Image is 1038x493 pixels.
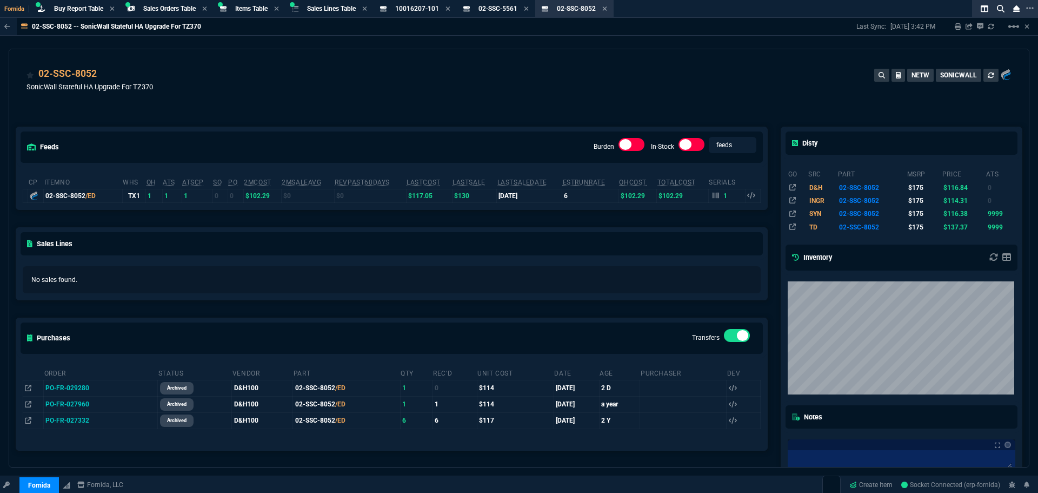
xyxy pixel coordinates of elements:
a: 02-SSC-8052 [38,67,97,81]
nx-icon: Close Tab [445,5,450,14]
div: 02-SSC-8052 [45,191,120,201]
th: Vendor [232,365,293,380]
td: 0 [228,189,243,202]
a: mm7SfyhzmeEKxNd5AAAV [901,480,1000,490]
td: 1 [146,189,162,202]
abbr: Total sales within a 30 day window based on last time there was inventory [563,179,605,186]
mat-icon: Example home icon [1007,20,1020,33]
th: part [837,166,907,181]
td: INGR [808,194,837,207]
nx-icon: Search [993,2,1009,15]
nx-icon: Back to Table [4,23,10,30]
td: $114.31 [942,194,986,207]
th: Part [293,365,400,380]
p: 02-SSC-8052 -- SonicWall Stateful HA Upgrade For TZ370 [32,22,201,31]
td: $102.29 [618,189,656,202]
td: SYN [808,207,837,220]
span: 02-SSC-8052 [557,5,596,12]
tr: STATEFUL HA UPGRADE FOR TZ370 [788,194,1016,207]
td: $114 [477,380,554,396]
label: In-Stock [651,143,674,150]
span: PO-FR-027332 [45,417,89,424]
nx-fornida-value: PO-FR-027960 [45,399,156,409]
td: D&H100 [232,380,293,396]
abbr: Total units on open Purchase Orders [228,179,237,186]
td: D&H100 [232,396,293,412]
nx-icon: Close Tab [202,5,207,14]
div: Transfers [724,329,750,346]
td: 02-SSC-8052 [837,221,907,234]
abbr: Total units on open Sales Orders [213,179,222,186]
th: Date [554,365,599,380]
tr: STATEFUL HA UPGRADE FOR TZ370 [788,181,1016,194]
td: $102.29 [657,189,709,202]
h5: feeds [27,142,59,152]
span: Items Table [235,5,268,12]
p: archived [167,384,187,392]
nx-icon: Open New Tab [1026,3,1034,14]
td: $0 [334,189,406,202]
td: $0 [281,189,334,202]
td: [DATE] [554,380,599,396]
button: SONICWALL [936,69,981,82]
td: 02-SSC-8052 [837,194,907,207]
td: 1 [400,396,432,412]
h5: Disty [792,138,817,148]
th: cp [28,174,44,189]
td: 9999 [986,221,1015,234]
span: /ED [335,384,345,392]
nx-icon: Open In Opposite Panel [25,384,31,392]
td: $130 [452,189,497,202]
td: $175 [907,221,942,234]
span: /ED [335,417,345,424]
p: archived [167,400,187,409]
span: Socket Connected (erp-fornida) [901,481,1000,489]
th: price [942,166,986,181]
td: $117 [477,412,554,429]
th: Rec'd [432,365,477,380]
td: 02-SSC-8052 [293,380,400,396]
a: msbcCompanyName [74,480,127,490]
td: 0 [432,380,477,396]
td: 0 [986,181,1015,194]
abbr: Total revenue past 60 days [335,179,390,186]
th: Dev [727,365,760,380]
h5: Inventory [792,252,832,262]
td: 02-SSC-8052 [837,207,907,220]
nx-icon: Close Tab [362,5,367,14]
th: Status [158,365,232,380]
abbr: Total units in inventory. [147,179,156,186]
button: NETW [907,69,934,82]
th: Order [44,365,158,380]
p: [DATE] 3:42 PM [890,22,935,31]
nx-icon: Open In Opposite Panel [25,417,31,424]
td: 1 [400,380,432,396]
td: 6 [562,189,619,202]
span: 02-SSC-5561 [478,5,517,12]
p: 1 [723,192,728,200]
nx-fornida-value: PO-FR-029280 [45,383,156,393]
abbr: ATS with all companies combined [182,179,204,186]
td: 9999 [986,207,1015,220]
td: D&H [808,181,837,194]
td: $175 [907,207,942,220]
p: SonicWall Stateful HA Upgrade For TZ370 [26,82,153,92]
td: 1 [182,189,212,202]
h5: Purchases [27,333,70,343]
abbr: The last SO Inv price. No time limit. (ignore zeros) [453,179,485,186]
th: go [788,166,808,181]
nx-icon: Open In Opposite Panel [25,400,31,408]
td: $114 [477,396,554,412]
a: Create Item [845,477,897,493]
td: 6 [400,412,432,429]
label: Transfers [692,334,720,341]
th: src [808,166,837,181]
abbr: The last purchase cost from PO Order [407,179,441,186]
td: 6 [432,412,477,429]
abbr: Total units in inventory => minus on SO => plus on PO [163,179,175,186]
abbr: The date of the last SO Inv price. No time limit. (ignore zeros) [497,179,547,186]
td: $117.05 [406,189,452,202]
td: 02-SSC-8052 [837,181,907,194]
tr: STATEFUL HA UPGRADE FOR TZ370 SERIES [788,207,1016,220]
span: Fornida [4,5,29,12]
